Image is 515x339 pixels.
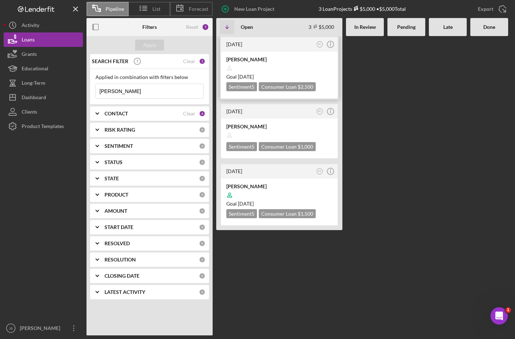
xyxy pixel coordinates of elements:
[443,24,453,30] b: Late
[105,143,133,149] b: SENTIMENT
[315,40,325,49] button: RC
[199,256,205,263] div: 0
[505,307,511,313] span: 1
[143,40,156,50] div: Apply
[199,208,205,214] div: 0
[220,36,339,100] a: [DATE]RC[PERSON_NAME]Goal [DATE]Sentiment5Consumer Loan $2,500
[318,110,321,113] text: RC
[199,289,205,295] div: 0
[58,243,86,248] span: Messages
[26,32,67,40] div: [PERSON_NAME]
[183,111,195,116] div: Clear
[114,243,126,248] span: Help
[226,74,254,80] span: Goal
[226,108,242,114] time: 2025-09-25 20:11
[142,24,157,30] b: Filters
[199,175,205,182] div: 0
[220,103,339,159] a: [DATE]RC[PERSON_NAME]Sentiment5Consumer Loan $1,000
[354,24,376,30] b: In Review
[259,82,316,91] div: Consumer Loan
[186,24,198,30] div: Reset
[4,47,83,61] a: Grants
[126,3,139,16] div: Close
[22,90,46,106] div: Dashboard
[318,43,321,45] text: RC
[4,61,83,76] button: Educational
[226,168,242,174] time: 2025-09-17 17:34
[318,170,321,172] text: KS
[9,326,13,330] text: JB
[22,119,64,135] div: Product Templates
[238,74,254,80] time: 12/02/2025
[202,23,209,31] div: 7
[4,90,83,105] button: Dashboard
[226,41,242,47] time: 2025-10-03 15:34
[199,110,205,117] div: 6
[96,74,204,80] div: Applied in combination with filters below
[226,123,332,130] div: [PERSON_NAME]
[319,6,406,12] div: 3 Loan Projects • $5,000 Total
[135,40,164,50] button: Apply
[22,61,48,78] div: Educational
[92,58,128,64] b: SEARCH FILTER
[22,47,37,63] div: Grants
[4,32,83,47] button: Loans
[199,143,205,149] div: 0
[352,6,375,12] div: $5,000
[106,6,124,12] span: Pipeline
[471,2,511,16] button: Export
[105,208,127,214] b: AMOUNT
[234,2,274,16] div: New Loan Project
[199,159,205,166] div: 0
[241,24,253,30] b: Open
[397,24,416,30] b: Pending
[226,142,257,151] div: Sentiment 5
[4,119,83,133] a: Product Templates
[490,307,508,325] iframe: Intercom live chat
[22,105,37,121] div: Clients
[4,76,83,90] button: Long-Term
[199,127,205,133] div: 0
[238,201,254,207] time: 11/10/2025
[17,243,31,248] span: Home
[26,59,67,67] div: [PERSON_NAME]
[22,18,39,34] div: Activity
[226,183,332,190] div: [PERSON_NAME]
[69,59,89,67] div: • [DATE]
[199,224,205,230] div: 0
[478,2,493,16] div: Export
[189,6,208,12] span: Forecast
[226,201,254,207] span: Goal
[22,76,45,92] div: Long-Term
[105,176,119,181] b: STATE
[4,105,83,119] button: Clients
[105,159,123,165] b: STATUS
[4,18,83,32] button: Activity
[315,167,325,176] button: KS
[105,241,130,246] b: RESOLVED
[226,56,332,63] div: [PERSON_NAME]
[183,58,195,64] div: Clear
[308,24,334,30] div: 3 $5,000
[259,209,316,218] div: Consumer Loan
[315,107,325,116] button: RC
[199,191,205,198] div: 0
[298,144,313,150] span: $1,000
[199,273,205,279] div: 0
[33,190,111,204] button: Send us a message
[216,2,281,16] button: New Loan Project
[96,225,144,254] button: Help
[220,163,339,226] a: [DATE]KS[PERSON_NAME]Goal [DATE]Sentiment5Consumer Loan $1,500
[4,321,83,335] button: JB[PERSON_NAME]
[105,192,128,198] b: PRODUCT
[259,142,316,151] div: Consumer Loan
[8,52,23,66] img: Profile image for Allison
[22,32,35,49] div: Loans
[226,209,257,218] div: Sentiment 5
[105,257,136,263] b: RESOLUTION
